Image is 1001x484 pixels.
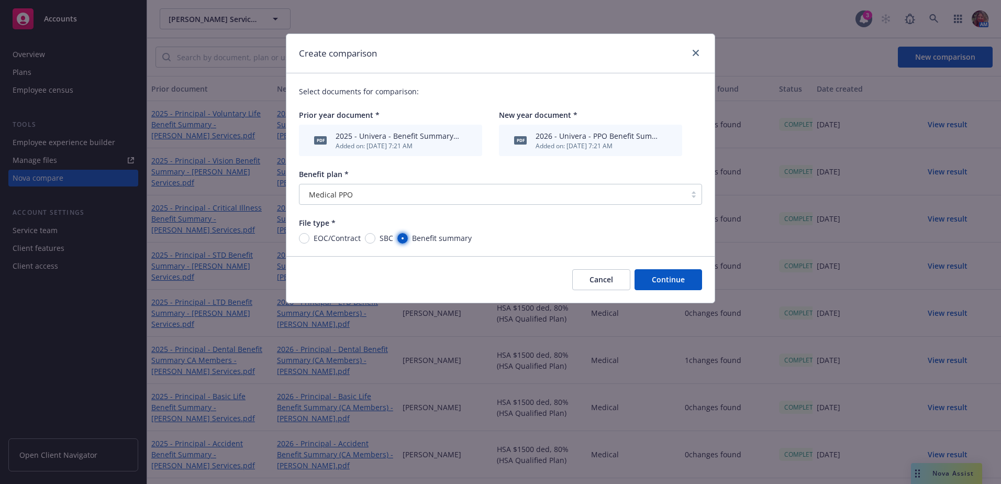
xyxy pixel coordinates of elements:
div: 2025 - Univera - Benefit Summary - [PERSON_NAME].pdf [336,130,459,141]
span: Benefit summary [412,233,472,244]
span: Benefit plan * [299,169,349,179]
span: Medical PPO [309,189,353,200]
span: pdf [314,136,327,144]
input: EOC/Contract [299,233,309,244]
div: 2026 - Univera - PPO Benefit Summary - [PERSON_NAME].pdf [536,130,659,141]
span: EOC/Contract [314,233,361,244]
h1: Create comparison [299,47,377,60]
button: Cancel [572,269,630,290]
span: Medical PPO [305,189,681,200]
div: Added on: [DATE] 7:21 AM [536,141,659,150]
span: Prior year document * [299,110,380,120]
button: archive file [463,135,472,146]
span: New year document * [499,110,577,120]
input: Benefit summary [397,233,408,244]
span: pdf [514,136,527,144]
span: File type * [299,218,336,228]
a: close [689,47,702,59]
button: Continue [635,269,702,290]
p: Select documents for comparison: [299,86,702,97]
input: SBC [365,233,375,244]
button: archive file [663,135,672,146]
div: Added on: [DATE] 7:21 AM [336,141,459,150]
span: SBC [380,233,393,244]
